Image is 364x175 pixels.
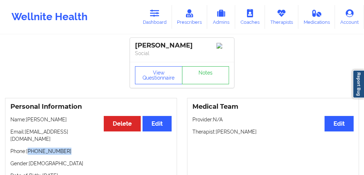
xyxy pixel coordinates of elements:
h3: Personal Information [10,103,172,111]
img: Image%2Fplaceholer-image.png [216,43,229,49]
p: Email: [EMAIL_ADDRESS][DOMAIN_NAME] [10,128,172,143]
a: Account [335,5,364,29]
button: Delete [104,116,141,131]
a: Dashboard [137,5,172,29]
div: [PERSON_NAME] [135,41,229,50]
a: Admins [207,5,235,29]
button: View Questionnaire [135,66,182,84]
p: Name: [PERSON_NAME] [10,116,172,123]
a: Prescribers [172,5,207,29]
p: Therapist: [PERSON_NAME] [192,128,354,135]
h3: Medical Team [192,103,354,111]
p: Social [135,50,229,57]
a: Therapists [265,5,298,29]
p: Phone: [PHONE_NUMBER] [10,148,172,155]
button: Edit [325,116,354,131]
a: Coaches [235,5,265,29]
a: Medications [298,5,335,29]
button: Edit [143,116,172,131]
a: Report Bug [353,70,364,98]
p: Gender: [DEMOGRAPHIC_DATA] [10,160,172,167]
a: Notes [182,66,229,84]
p: Provider: N/A [192,116,354,123]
